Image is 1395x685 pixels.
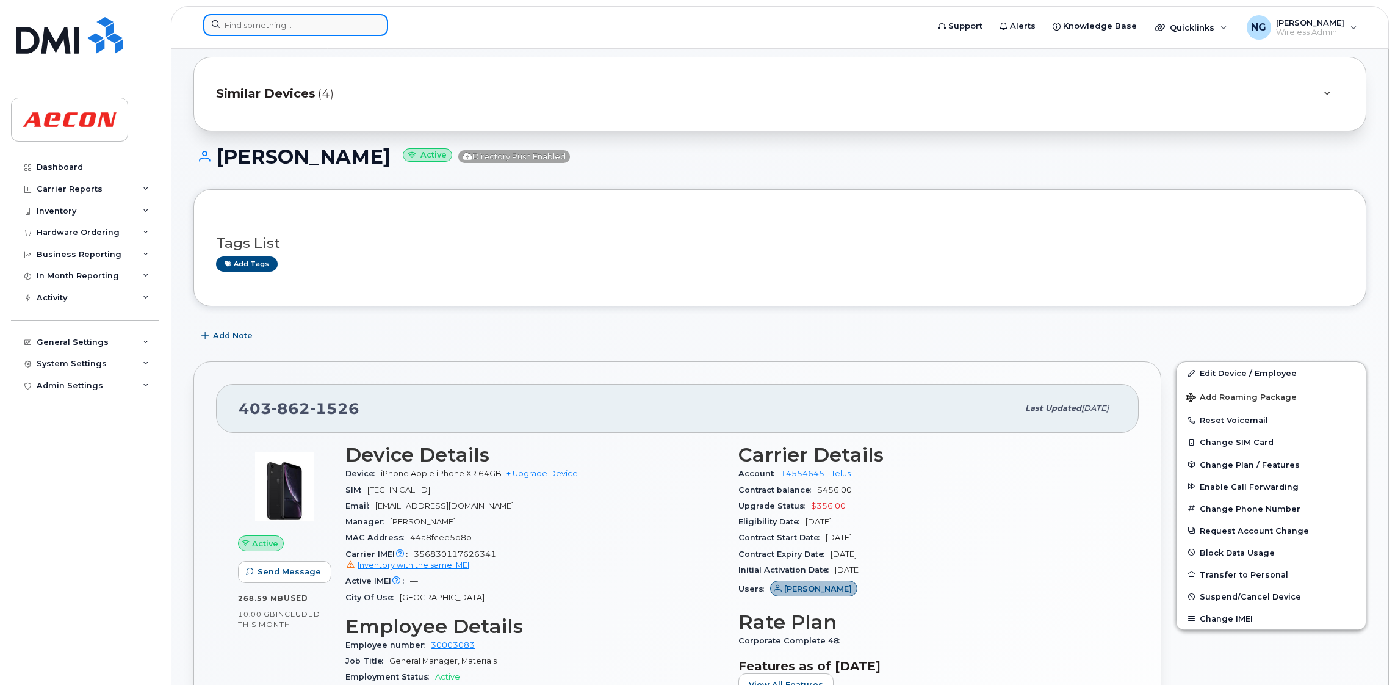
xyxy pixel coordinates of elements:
span: iPhone Apple iPhone XR 64GB [381,469,502,478]
span: Directory Push Enabled [458,150,570,163]
span: Add Note [213,330,253,341]
div: Quicklinks [1147,15,1236,40]
span: 44a8fcee5b8b [410,533,472,542]
a: 14554645 - Telus [780,469,851,478]
h3: Features as of [DATE] [738,659,1117,673]
span: 862 [272,399,310,418]
span: Users [738,584,770,593]
span: Eligibility Date [738,517,806,526]
span: Send Message [258,566,321,578]
span: [GEOGRAPHIC_DATA] [400,593,485,602]
span: NG [1251,20,1266,35]
span: 268.59 MB [238,594,284,603]
span: Manager [345,517,390,526]
span: used [284,593,308,603]
span: General Manager, Materials [389,656,497,665]
span: Contract Start Date [738,533,826,542]
a: Alerts [991,14,1044,38]
span: (4) [318,85,334,103]
button: Change Phone Number [1177,498,1366,520]
a: [PERSON_NAME] [770,584,857,593]
span: Employment Status [345,672,435,681]
h3: Device Details [345,444,724,466]
input: Find something... [203,14,388,36]
small: Active [403,148,452,162]
button: Send Message [238,561,331,583]
span: Contract balance [738,485,817,495]
a: Edit Device / Employee [1177,362,1366,384]
span: Enable Call Forwarding [1200,482,1299,491]
span: [DATE] [1081,404,1109,413]
a: 30003083 [431,640,475,650]
button: Change IMEI [1177,607,1366,629]
span: $356.00 [811,501,846,510]
span: City Of Use [345,593,400,602]
span: Active [435,672,460,681]
span: Email [345,501,375,510]
span: [TECHNICAL_ID] [367,485,430,495]
span: Active IMEI [345,576,410,585]
button: Enable Call Forwarding [1177,476,1366,498]
span: Knowledge Base [1063,20,1137,32]
span: [PERSON_NAME] [390,517,456,526]
a: + Upgrade Device [506,469,578,478]
span: [DATE] [806,517,832,526]
a: Add tags [216,256,278,272]
div: Nicole Guida [1238,15,1366,40]
span: Change Plan / Features [1200,460,1300,469]
span: Corporate Complete 48 [738,636,846,645]
h3: Tags List [216,236,1344,251]
span: — [410,576,418,585]
span: 1526 [310,399,359,418]
span: SIM [345,485,367,495]
span: Account [738,469,780,478]
button: Change Plan / Features [1177,454,1366,476]
button: Change SIM Card [1177,431,1366,453]
span: included this month [238,609,320,629]
h3: Employee Details [345,615,724,637]
span: Upgrade Status [738,501,811,510]
span: Wireless Admin [1276,27,1344,37]
span: $456.00 [817,485,852,495]
a: Support [929,14,991,38]
h3: Carrier Details [738,444,1117,466]
span: Suspend/Cancel Device [1200,592,1301,601]
span: Contract Expiry Date [738,549,831,559]
span: 10.00 GB [238,610,276,618]
span: MAC Address [345,533,410,542]
span: Similar Devices [216,85,315,103]
span: Support [948,20,982,32]
span: [PERSON_NAME] [1276,18,1344,27]
span: [DATE] [835,565,861,574]
span: Employee number [345,640,431,650]
button: Add Roaming Package [1177,384,1366,409]
span: [EMAIL_ADDRESS][DOMAIN_NAME] [375,501,514,510]
button: Request Account Change [1177,520,1366,542]
img: image20231002-3703462-1qb80zy.jpeg [248,450,321,523]
h3: Rate Plan [738,611,1117,633]
span: [PERSON_NAME] [784,583,852,595]
span: Alerts [1010,20,1036,32]
a: Inventory with the same IMEI [345,560,469,570]
span: Initial Activation Date [738,565,835,574]
button: Suspend/Cancel Device [1177,585,1366,607]
button: Transfer to Personal [1177,564,1366,585]
span: Carrier IMEI [345,549,414,559]
span: Device [345,469,381,478]
a: Knowledge Base [1044,14,1145,38]
span: Add Roaming Package [1186,393,1297,404]
span: 403 [239,399,359,418]
span: [DATE] [831,549,857,559]
span: Job Title [345,656,389,665]
button: Add Note [193,325,263,347]
span: Last updated [1025,404,1081,413]
span: 356830117626341 [345,549,724,571]
span: Quicklinks [1170,23,1214,32]
span: [DATE] [826,533,852,542]
button: Reset Voicemail [1177,409,1366,431]
button: Block Data Usage [1177,542,1366,564]
span: Inventory with the same IMEI [358,560,469,570]
span: Active [252,538,278,549]
h1: [PERSON_NAME] [193,146,1366,167]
